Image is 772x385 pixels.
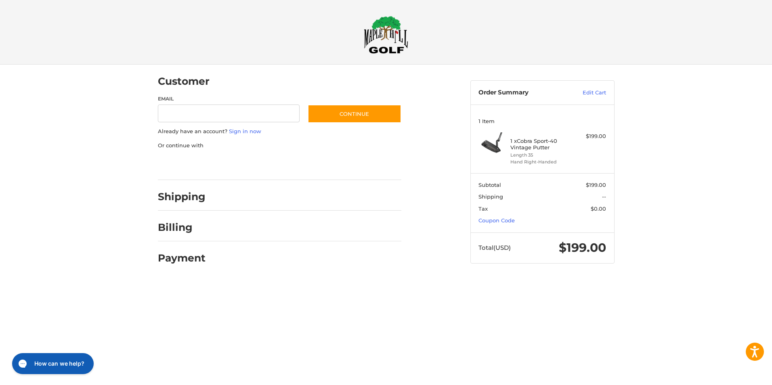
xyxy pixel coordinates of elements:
h3: 1 Item [478,118,606,124]
h2: Billing [158,221,205,234]
span: Total (USD) [478,244,511,251]
span: $0.00 [591,205,606,212]
p: Already have an account? [158,128,401,136]
a: Edit Cart [565,89,606,97]
img: Maple Hill Golf [364,16,408,54]
iframe: PayPal-paypal [155,157,216,172]
button: Continue [308,105,401,123]
span: Tax [478,205,488,212]
div: $199.00 [574,132,606,140]
a: Sign in now [229,128,261,134]
a: Coupon Code [478,217,515,224]
h2: Shipping [158,190,206,203]
iframe: PayPal-paylater [224,157,284,172]
h2: Customer [158,75,210,88]
span: -- [602,193,606,200]
h2: Payment [158,252,206,264]
li: Hand Right-Handed [510,159,572,165]
span: Shipping [478,193,503,200]
li: Length 35 [510,152,572,159]
iframe: Gorgias live chat messenger [8,350,96,377]
p: Or continue with [158,142,401,150]
h4: 1 x Cobra Sport-40 Vintage Putter [510,138,572,151]
h3: Order Summary [478,89,565,97]
span: Subtotal [478,182,501,188]
label: Email [158,95,300,103]
span: $199.00 [559,240,606,255]
iframe: PayPal-venmo [292,157,352,172]
span: $199.00 [586,182,606,188]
